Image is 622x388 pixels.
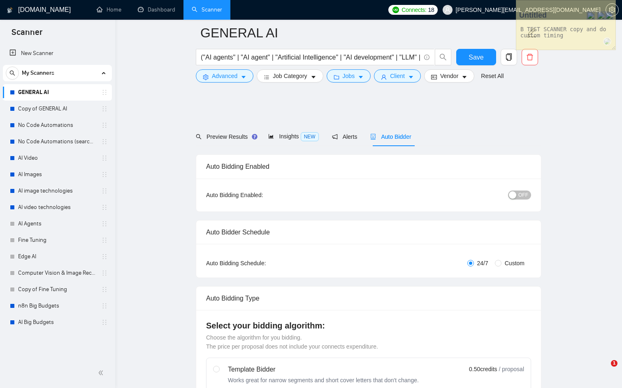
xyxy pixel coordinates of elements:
[257,69,323,83] button: barsJob Categorycaret-down
[374,69,421,83] button: userClientcaret-down
[206,334,378,350] span: Choose the algorithm for you bidding. The price per proposal does not include your connects expen...
[101,253,108,260] span: holder
[18,216,96,232] a: AI Agents
[196,134,202,140] span: search
[203,74,209,80] span: setting
[196,133,255,140] span: Preview Results
[18,298,96,314] a: n8n Big Budgets
[206,320,531,331] h4: Select your bidding algorithm:
[440,71,458,80] span: Vendor
[101,89,108,96] span: holder
[101,122,108,129] span: holder
[18,232,96,248] a: Fine Tuning
[311,74,316,80] span: caret-down
[101,237,108,243] span: holder
[431,74,437,80] span: idcard
[435,49,451,65] button: search
[101,220,108,227] span: holder
[392,7,399,13] img: upwork-logo.png
[268,133,318,140] span: Insights
[101,204,108,211] span: holder
[381,74,387,80] span: user
[241,74,246,80] span: caret-down
[101,171,108,178] span: holder
[424,69,474,83] button: idcardVendorcaret-down
[101,155,108,161] span: holder
[268,133,274,139] span: area-chart
[200,23,525,43] input: Scanner name...
[594,360,614,380] iframe: Intercom live chat
[3,65,112,331] li: My Scanners
[18,133,96,150] a: No Code Automations (search only in Titles)
[358,74,364,80] span: caret-down
[481,71,504,80] a: Reset All
[228,365,419,374] div: Template Bidder
[101,138,108,145] span: holder
[332,133,357,140] span: Alerts
[3,45,112,62] li: New Scanner
[522,49,538,65] button: delete
[469,365,497,374] span: 0.50 credits
[301,132,319,141] span: NEW
[264,74,269,80] span: bars
[18,150,96,166] a: AI Video
[101,286,108,293] span: holder
[18,248,96,265] a: Edge AI
[501,259,528,268] span: Custom
[474,259,492,268] span: 24/7
[445,7,450,13] span: user
[192,6,222,13] a: searchScanner
[402,5,426,14] span: Connects:
[101,106,108,112] span: holder
[611,360,617,367] span: 1
[6,67,19,80] button: search
[18,117,96,133] a: No Code Automations
[22,65,54,81] span: My Scanners
[138,6,175,13] a: dashboardDashboard
[101,270,108,276] span: holder
[18,265,96,281] a: Computer Vision & Image Recognition
[18,199,96,216] a: AI video technologies
[206,220,531,244] div: Auto Bidder Schedule
[101,319,108,326] span: holder
[424,55,429,60] span: info-circle
[206,191,314,200] div: Auto Bidding Enabled:
[228,376,419,384] div: Works great for narrow segments and short cover letters that don't change.
[428,5,434,14] span: 18
[435,53,451,61] span: search
[206,259,314,268] div: Auto Bidding Schedule:
[343,71,355,80] span: Jobs
[201,52,420,62] input: Search Freelance Jobs...
[370,134,376,140] span: robot
[9,45,105,62] a: New Scanner
[101,188,108,194] span: holder
[518,191,528,200] span: OFF
[501,49,517,65] button: copy
[408,74,414,80] span: caret-down
[327,69,371,83] button: folderJobscaret-down
[5,26,49,44] span: Scanner
[196,69,253,83] button: settingAdvancedcaret-down
[456,49,496,65] button: Save
[18,314,96,331] a: AI Big Budgets
[370,133,411,140] span: Auto Bidder
[18,166,96,183] a: AI Images
[501,53,517,61] span: copy
[212,71,237,80] span: Advanced
[499,365,524,373] span: / proposal
[7,4,13,17] img: logo
[18,84,96,101] a: GENERAL AI
[522,53,538,61] span: delete
[462,74,467,80] span: caret-down
[98,369,106,377] span: double-left
[6,70,19,76] span: search
[332,134,338,140] span: notification
[390,71,405,80] span: Client
[251,133,258,140] div: Tooltip anchor
[206,155,531,178] div: Auto Bidding Enabled
[101,303,108,309] span: holder
[206,287,531,310] div: Auto Bidding Type
[18,101,96,117] a: Copy of GENERAL AI
[273,71,307,80] span: Job Category
[18,281,96,298] a: Copy of Fine Tuning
